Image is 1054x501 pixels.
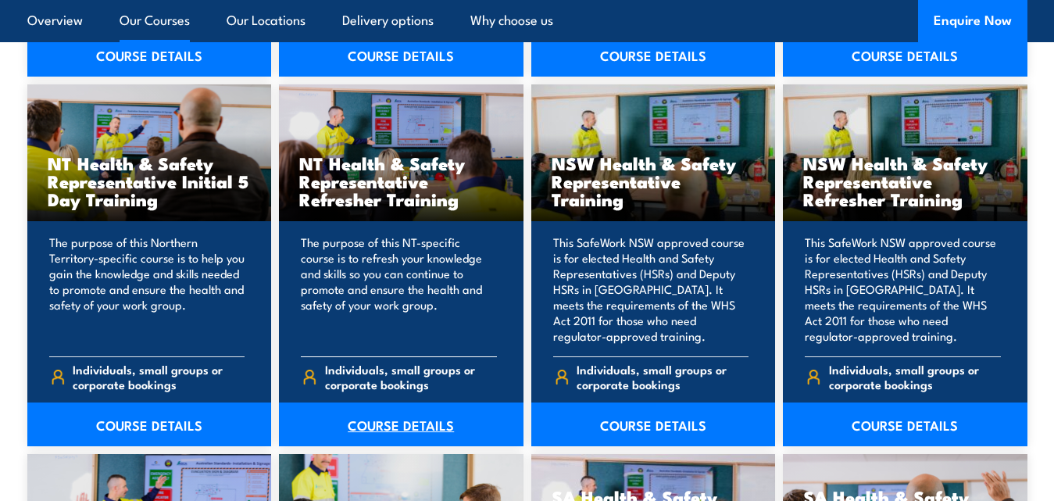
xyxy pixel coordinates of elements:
a: COURSE DETAILS [783,403,1027,446]
p: The purpose of this Northern Territory-specific course is to help you gain the knowledge and skil... [49,234,245,344]
a: COURSE DETAILS [279,33,523,77]
a: COURSE DETAILS [279,403,523,446]
a: COURSE DETAILS [531,33,776,77]
a: COURSE DETAILS [783,33,1027,77]
span: Individuals, small groups or corporate bookings [325,362,497,392]
p: The purpose of this NT-specific course is to refresh your knowledge and skills so you can continu... [301,234,497,344]
span: Individuals, small groups or corporate bookings [73,362,245,392]
span: Individuals, small groups or corporate bookings [829,362,1001,392]
p: This SafeWork NSW approved course is for elected Health and Safety Representatives (HSRs) and Dep... [553,234,749,344]
a: COURSE DETAILS [27,33,272,77]
p: This SafeWork NSW approved course is for elected Health and Safety Representatives (HSRs) and Dep... [805,234,1001,344]
a: COURSE DETAILS [531,403,776,446]
h3: NSW Health & Safety Representative Training [552,154,756,208]
a: COURSE DETAILS [27,403,272,446]
h3: NSW Health & Safety Representative Refresher Training [803,154,1007,208]
h3: NT Health & Safety Representative Initial 5 Day Training [48,154,252,208]
h3: NT Health & Safety Representative Refresher Training [299,154,503,208]
span: Individuals, small groups or corporate bookings [577,362,749,392]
